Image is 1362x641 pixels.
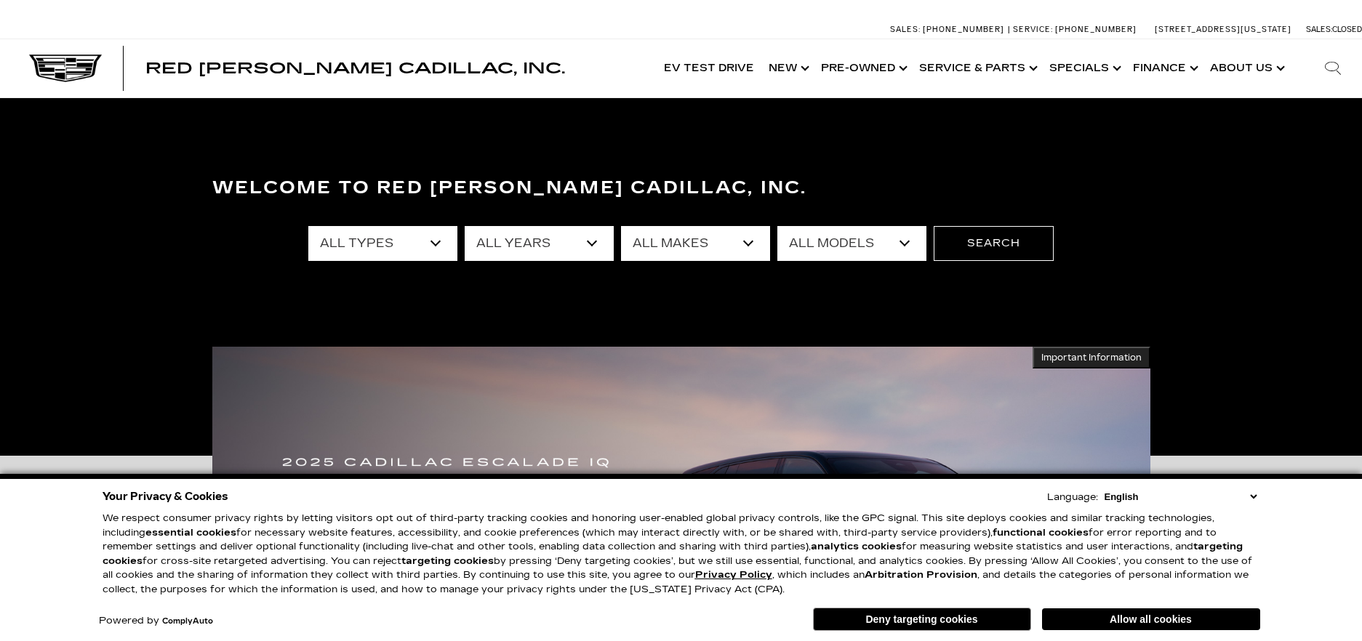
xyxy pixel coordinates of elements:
[1042,39,1126,97] a: Specials
[865,569,977,581] strong: Arbitration Provision
[1155,25,1291,34] a: [STREET_ADDRESS][US_STATE]
[695,569,772,581] a: Privacy Policy
[912,39,1042,97] a: Service & Parts
[934,226,1054,261] button: Search
[657,39,761,97] a: EV Test Drive
[162,617,213,626] a: ComplyAuto
[1041,352,1142,363] span: Important Information
[761,39,814,97] a: New
[993,527,1089,539] strong: functional cookies
[1047,493,1098,502] div: Language:
[1101,490,1260,504] select: Language Select
[103,486,228,507] span: Your Privacy & Cookies
[1042,608,1260,630] button: Allow all cookies
[890,25,921,34] span: Sales:
[1008,25,1140,33] a: Service: [PHONE_NUMBER]
[99,616,213,626] div: Powered by
[1126,39,1203,97] a: Finance
[145,61,565,76] a: Red [PERSON_NAME] Cadillac, Inc.
[465,226,614,261] select: Filter by year
[814,39,912,97] a: Pre-Owned
[813,608,1031,631] button: Deny targeting cookies
[103,541,1243,567] strong: targeting cookies
[923,25,1004,34] span: [PHONE_NUMBER]
[308,226,457,261] select: Filter by type
[212,174,1150,203] h3: Welcome to Red [PERSON_NAME] Cadillac, Inc.
[1013,25,1053,34] span: Service:
[1033,347,1150,368] button: Important Information
[811,541,902,552] strong: analytics cookies
[29,55,102,82] img: Cadillac Dark Logo with Cadillac White Text
[103,512,1260,597] p: We respect consumer privacy rights by letting visitors opt out of third-party tracking cookies an...
[401,555,494,567] strong: targeting cookies
[621,226,770,261] select: Filter by make
[145,527,236,539] strong: essential cookies
[1306,25,1332,34] span: Sales:
[1055,25,1137,34] span: [PHONE_NUMBER]
[1203,39,1289,97] a: About Us
[777,226,926,261] select: Filter by model
[1332,25,1362,34] span: Closed
[145,60,565,77] span: Red [PERSON_NAME] Cadillac, Inc.
[890,25,1008,33] a: Sales: [PHONE_NUMBER]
